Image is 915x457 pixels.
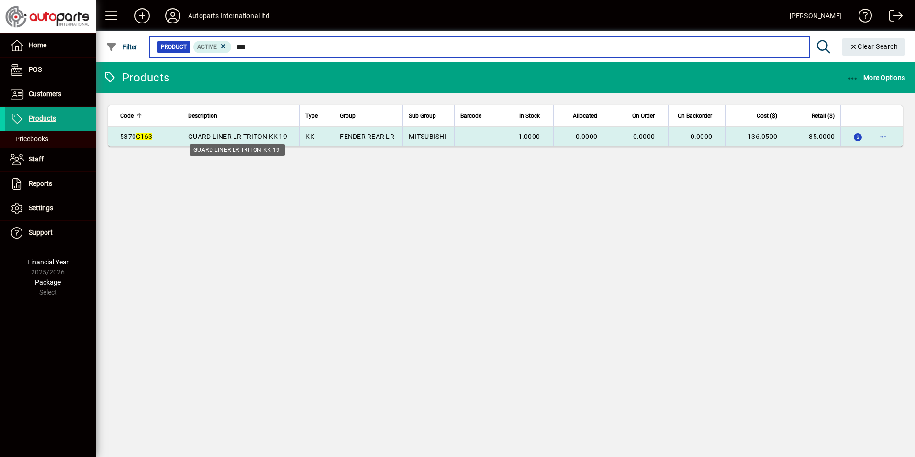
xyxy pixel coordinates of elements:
[29,41,46,49] span: Home
[851,2,872,33] a: Knowledge Base
[725,127,783,146] td: 136.0500
[691,133,713,140] span: 0.0000
[849,43,898,50] span: Clear Search
[340,111,397,121] div: Group
[120,133,152,140] span: 5370
[678,111,712,121] span: On Backorder
[161,42,187,52] span: Product
[188,133,289,140] span: GUARD LINER LR TRITON KK 19-
[27,258,69,266] span: Financial Year
[617,111,663,121] div: On Order
[790,8,842,23] div: [PERSON_NAME]
[305,111,328,121] div: Type
[193,41,232,53] mat-chip: Activation Status: Active
[502,111,548,121] div: In Stock
[460,111,490,121] div: Barcode
[120,111,152,121] div: Code
[29,90,61,98] span: Customers
[757,111,777,121] span: Cost ($)
[576,133,598,140] span: 0.0000
[845,69,908,86] button: More Options
[106,43,138,51] span: Filter
[29,228,53,236] span: Support
[29,180,52,187] span: Reports
[5,196,96,220] a: Settings
[29,114,56,122] span: Products
[10,135,48,143] span: Pricebooks
[157,7,188,24] button: Profile
[409,111,436,121] span: Sub Group
[875,129,891,144] button: More options
[573,111,597,121] span: Allocated
[190,144,285,156] div: GUARD LINER LR TRITON KK 19-
[812,111,835,121] span: Retail ($)
[842,38,906,56] button: Clear
[519,111,540,121] span: In Stock
[340,111,356,121] span: Group
[460,111,481,121] span: Barcode
[120,111,134,121] span: Code
[783,127,840,146] td: 85.0000
[632,111,655,121] span: On Order
[29,66,42,73] span: POS
[136,133,152,140] em: C163
[5,34,96,57] a: Home
[188,8,269,23] div: Autoparts International ltd
[5,131,96,147] a: Pricebooks
[305,111,318,121] span: Type
[674,111,721,121] div: On Backorder
[340,133,394,140] span: FENDER REAR LR
[305,133,314,140] span: KK
[409,133,446,140] span: MITSUBISHI
[5,172,96,196] a: Reports
[5,221,96,245] a: Support
[103,38,140,56] button: Filter
[882,2,903,33] a: Logout
[5,148,96,171] a: Staff
[409,111,448,121] div: Sub Group
[516,133,540,140] span: -1.0000
[5,82,96,106] a: Customers
[35,278,61,286] span: Package
[197,44,217,50] span: Active
[633,133,655,140] span: 0.0000
[103,70,169,85] div: Products
[188,111,293,121] div: Description
[847,74,905,81] span: More Options
[127,7,157,24] button: Add
[29,155,44,163] span: Staff
[188,111,217,121] span: Description
[29,204,53,212] span: Settings
[5,58,96,82] a: POS
[559,111,606,121] div: Allocated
